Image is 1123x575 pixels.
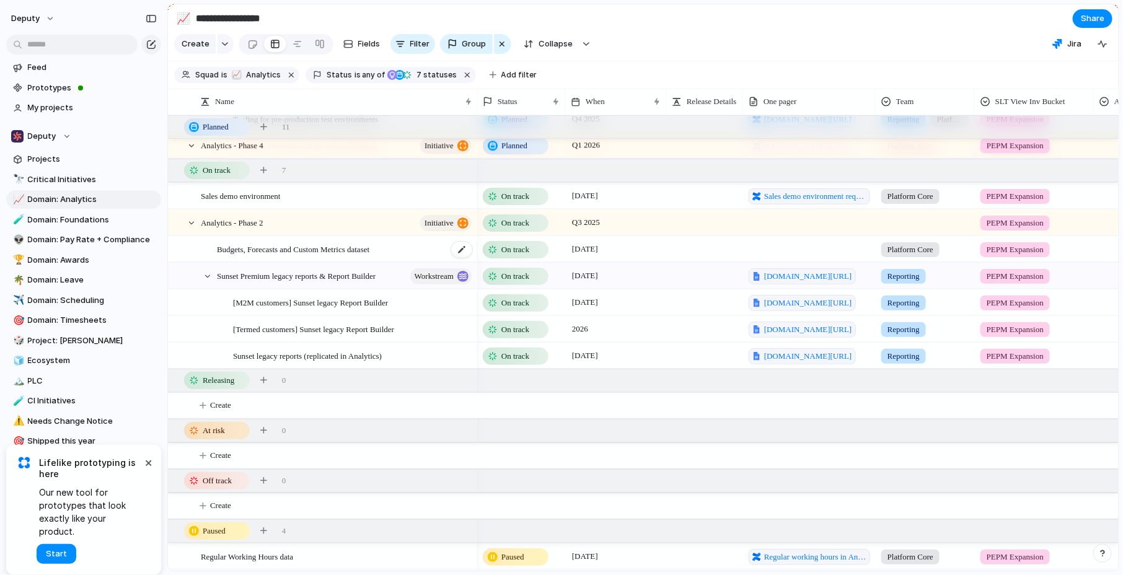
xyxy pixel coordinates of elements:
span: Sales demo environment requirements [764,190,866,203]
span: Regular working hours in Analytics [764,551,866,563]
button: 📈Analytics [229,68,283,82]
span: Planned [203,121,229,133]
span: Feed [28,61,157,74]
span: On track [501,270,529,283]
button: ⚠️ [11,415,24,428]
button: workstream [410,268,472,284]
a: My projects [6,99,161,117]
span: Q3 2025 [569,215,603,230]
span: Domain: Pay Rate + Compliance [28,234,157,246]
span: Team [896,95,914,108]
button: initiative [420,215,472,231]
span: any of [361,69,385,81]
span: [DOMAIN_NAME][URL] [764,270,852,283]
span: On track [501,350,529,362]
span: PEPM Expansion [987,551,1044,563]
span: Planned [501,139,527,152]
a: ✈️Domain: Scheduling [6,291,161,310]
a: 🏆Domain: Awards [6,251,161,270]
span: CI Initiatives [28,395,157,407]
a: ⚠️Needs Change Notice [6,412,161,431]
span: is [355,69,361,81]
div: 🎯 [13,314,22,328]
button: 7 statuses [386,68,460,82]
a: [DOMAIN_NAME][URL] [749,268,856,284]
span: PEPM Expansion [987,190,1044,203]
span: Create [210,449,231,462]
span: Reporting [887,297,920,309]
span: Sunset Premium legacy reports & Report Builder [217,268,376,283]
button: 🎲 [11,335,24,347]
span: Paused [203,525,226,537]
span: My projects [28,102,157,114]
button: 🎯 [11,314,24,327]
span: On track [501,190,529,203]
button: Fields [338,34,385,54]
a: 🔭Critical Initiatives [6,170,161,189]
button: 🌴 [11,274,24,286]
span: Domain: Analytics [28,193,157,206]
span: Name [215,95,234,108]
a: 🧪Domain: Foundations [6,211,161,229]
a: Prototypes [6,79,161,97]
span: Create [210,399,231,411]
span: Fields [358,38,381,50]
button: Dismiss [141,455,156,470]
div: 🏆 [13,253,22,267]
button: Start [37,544,76,564]
span: Create [182,38,209,50]
div: 🏔️ [13,374,22,388]
span: Jira [1067,38,1081,50]
span: Critical Initiatives [28,173,157,186]
span: Filter [410,38,430,50]
button: deputy [6,9,61,29]
div: 🎯Domain: Timesheets [6,311,161,330]
span: 7 [413,70,424,79]
span: PEPM Expansion [987,217,1044,229]
span: PEPM Expansion [987,297,1044,309]
span: Projects [28,153,157,165]
a: 🧊Ecosystem [6,351,161,370]
span: is [221,69,227,81]
button: 🧪 [11,214,24,226]
div: 🎲 [13,333,22,348]
span: Ecosystem [28,354,157,367]
span: deputy [11,12,40,25]
span: Sales demo environment [201,188,281,203]
span: Platform Core [887,190,933,203]
span: [DATE] [569,348,601,363]
span: Create [210,499,231,512]
span: [DATE] [569,549,601,564]
span: [DATE] [569,295,601,310]
span: [DOMAIN_NAME][URL] [764,323,852,336]
span: On track [501,323,529,336]
button: 🧪 [11,395,24,407]
span: SLT View Inv Bucket [995,95,1065,108]
span: Deputy [28,130,56,143]
span: Off track [203,475,232,487]
div: 🏔️PLC [6,372,161,390]
div: 🧪 [13,394,22,408]
span: [DOMAIN_NAME][URL] [764,350,852,362]
a: 🎲Project: [PERSON_NAME] [6,331,161,350]
span: [DOMAIN_NAME][URL] [764,297,852,309]
a: 🌴Domain: Leave [6,271,161,289]
span: Q1 2026 [569,138,603,152]
div: 🌴 [13,273,22,287]
button: 🏔️ [11,375,24,387]
span: 0 [282,475,286,487]
span: statuses [413,69,457,81]
span: Status [498,95,517,108]
span: initiative [425,137,454,154]
button: Collapse [516,34,579,54]
span: 4 [282,525,286,537]
button: Share [1073,9,1112,28]
span: Lifelike prototyping is here [39,457,143,480]
button: 🧊 [11,354,24,367]
a: Projects [6,150,161,169]
span: On track [501,217,529,229]
span: One pager [764,95,797,108]
a: 📈Domain: Analytics [6,190,161,209]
